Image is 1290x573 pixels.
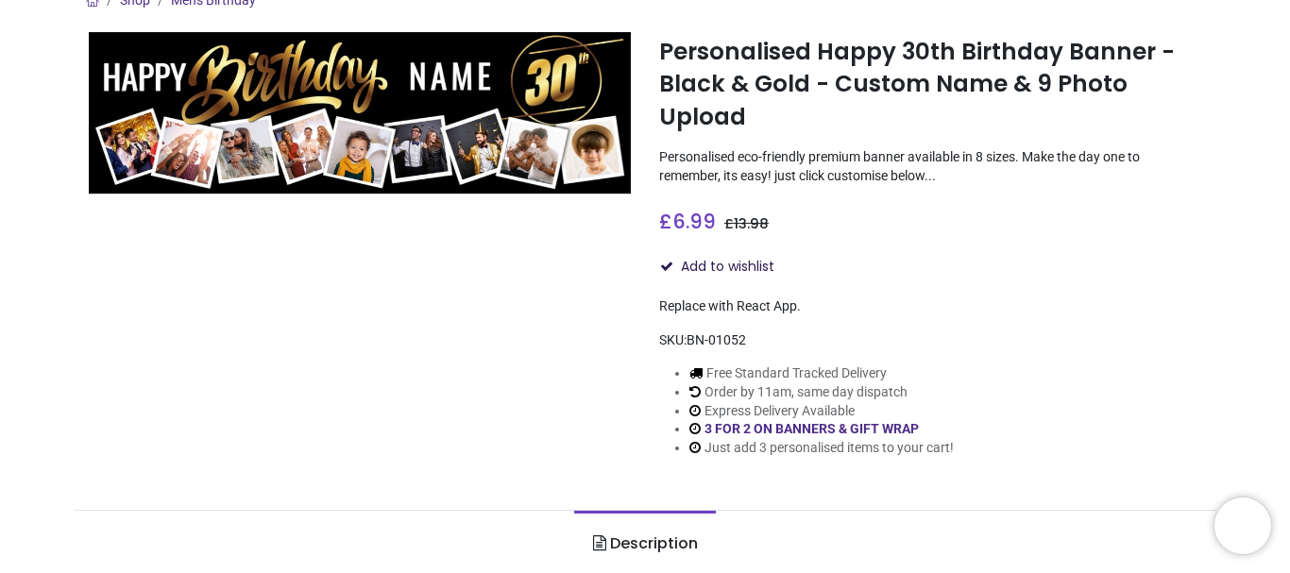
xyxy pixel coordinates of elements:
li: Order by 11am, same day dispatch [689,383,954,402]
span: 13.98 [734,214,769,233]
h1: Personalised Happy 30th Birthday Banner - Black & Gold - Custom Name & 9 Photo Upload [659,36,1202,133]
li: Free Standard Tracked Delivery [689,364,954,383]
div: Replace with React App. [659,297,1202,316]
a: 3 FOR 2 ON BANNERS & GIFT WRAP [704,421,919,436]
i: Add to wishlist [660,260,673,273]
button: Add to wishlistAdd to wishlist [659,251,790,283]
li: Just add 3 personalised items to your cart! [689,439,954,458]
iframe: Brevo live chat [1214,497,1271,554]
span: £ [659,208,716,235]
p: Personalised eco-friendly premium banner available in 8 sizes. Make the day one to remember, its ... [659,148,1202,185]
div: SKU: [659,331,1202,350]
li: Express Delivery Available [689,402,954,421]
span: £ [724,214,769,233]
span: BN-01052 [687,332,746,347]
img: Personalised Happy 30th Birthday Banner - Black & Gold - Custom Name & 9 Photo Upload [89,32,632,194]
span: 6.99 [672,208,716,235]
